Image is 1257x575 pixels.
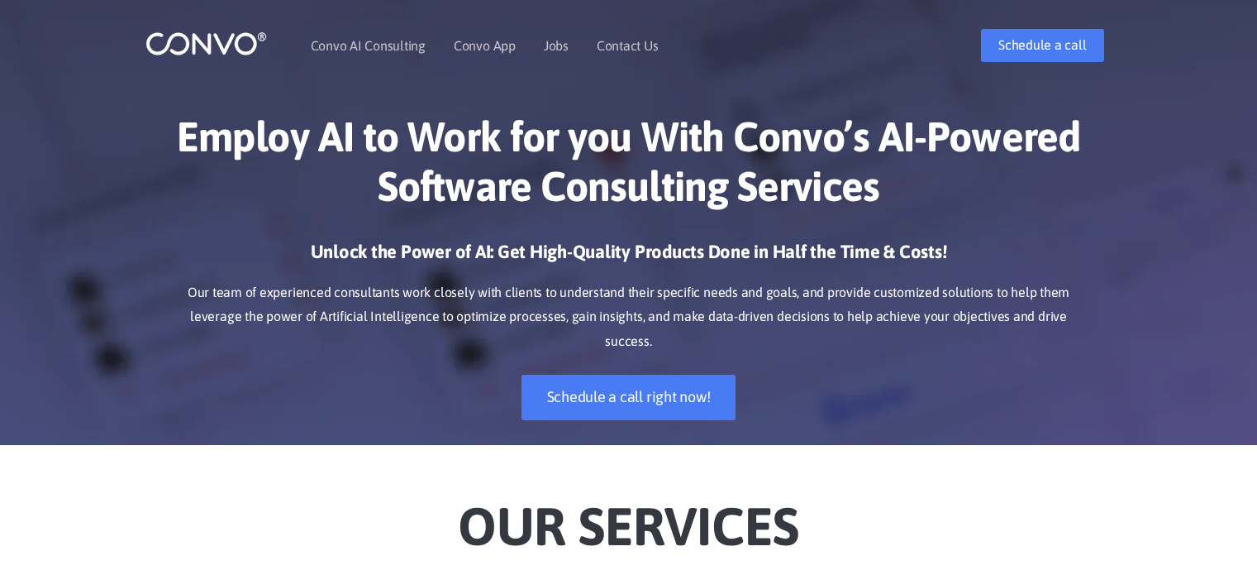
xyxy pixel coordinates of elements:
[597,39,659,52] a: Contact Us
[311,39,426,52] a: Convo AI Consulting
[981,29,1103,62] a: Schedule a call
[170,280,1088,355] p: Our team of experienced consultants work closely with clients to understand their specific needs ...
[544,39,569,52] a: Jobs
[454,39,516,52] a: Convo App
[145,31,267,56] img: logo_1.png
[170,112,1088,223] h1: Employ AI to Work for you With Convo’s AI-Powered Software Consulting Services
[521,375,736,420] a: Schedule a call right now!
[170,240,1088,276] h3: Unlock the Power of AI: Get High-Quality Products Done in Half the Time & Costs!
[170,470,1088,563] h2: Our Services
